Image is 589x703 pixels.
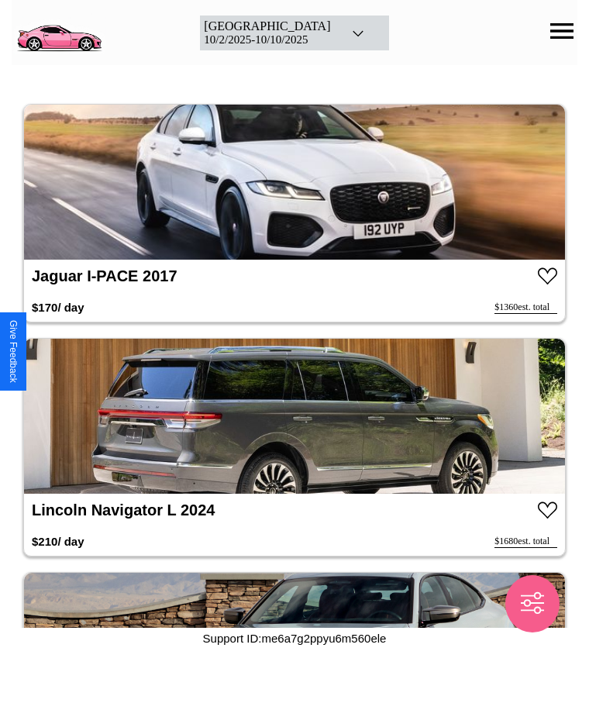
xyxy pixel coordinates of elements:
div: [GEOGRAPHIC_DATA] [204,19,330,33]
div: 10 / 2 / 2025 - 10 / 10 / 2025 [204,33,330,47]
div: Give Feedback [8,320,19,383]
div: $ 1680 est. total [494,536,557,548]
img: logo [12,8,106,54]
a: Jaguar I-PACE 2017 [32,267,177,284]
div: $ 1360 est. total [494,302,557,314]
h3: $ 170 / day [32,293,84,322]
h3: $ 210 / day [32,527,84,556]
p: Support ID: me6a7g2ppyu6m560ele [203,628,387,649]
a: Lincoln Navigator L 2024 [32,501,215,519]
